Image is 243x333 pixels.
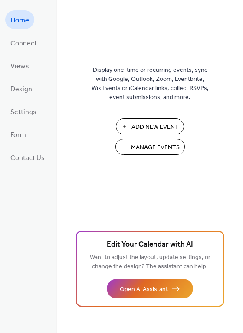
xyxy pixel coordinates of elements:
span: Want to adjust the layout, update settings, or change the design? The assistant can help. [90,252,210,272]
span: Form [10,128,26,142]
span: Open AI Assistant [120,285,168,294]
a: Views [5,56,34,75]
span: Home [10,14,29,27]
span: Edit Your Calendar with AI [107,239,193,251]
a: Contact Us [5,148,50,166]
span: Views [10,60,29,73]
span: Display one-time or recurring events, sync with Google, Outlook, Zoom, Eventbrite, Wix Events or ... [92,66,209,102]
span: Settings [10,106,36,119]
button: Open AI Assistant [107,279,193,298]
span: Contact Us [10,151,45,165]
a: Connect [5,33,42,52]
span: Manage Events [131,143,180,152]
button: Manage Events [115,139,185,155]
button: Add New Event [116,118,184,134]
span: Design [10,83,32,96]
a: Design [5,79,37,98]
span: Connect [10,37,37,50]
a: Home [5,10,34,29]
a: Form [5,125,31,144]
a: Settings [5,102,42,121]
span: Add New Event [131,123,179,132]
